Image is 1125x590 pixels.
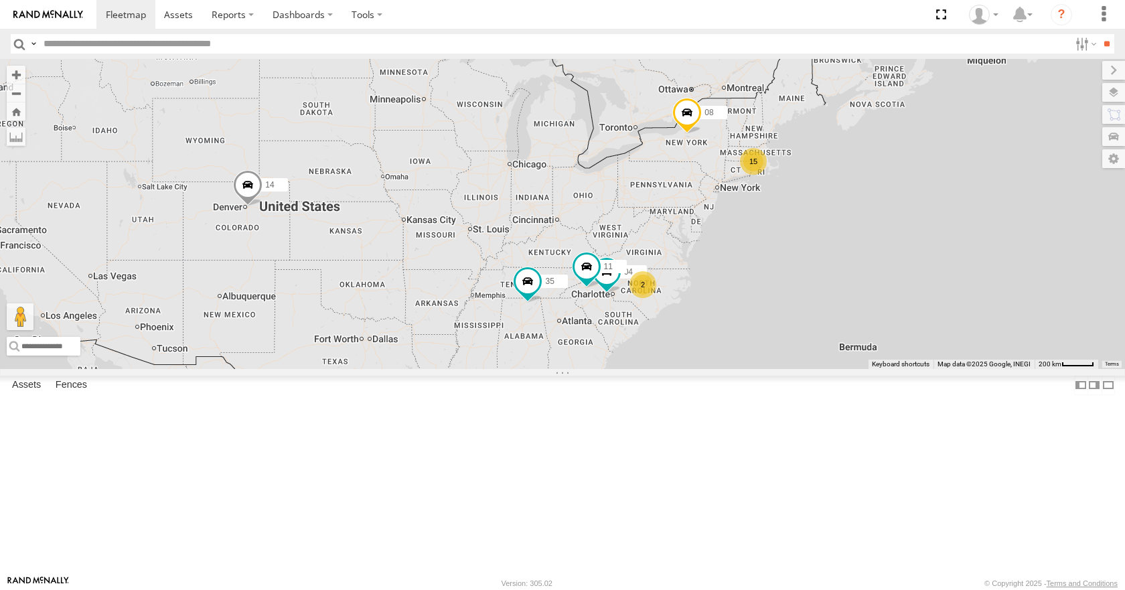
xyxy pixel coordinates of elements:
[1039,360,1061,368] span: 200 km
[7,303,33,330] button: Drag Pegman onto the map to open Street View
[937,360,1031,368] span: Map data ©2025 Google, INEGI
[872,360,929,369] button: Keyboard shortcuts
[1074,376,1087,395] label: Dock Summary Table to the Left
[1070,34,1099,54] label: Search Filter Options
[1102,149,1125,168] label: Map Settings
[704,108,713,117] span: 08
[502,579,552,587] div: Version: 305.02
[1105,361,1119,366] a: Terms
[265,181,274,190] span: 14
[964,5,1003,25] div: Aaron Kuchrawy
[545,277,554,287] span: 35
[1102,376,1115,395] label: Hide Summary Table
[7,84,25,102] button: Zoom out
[1087,376,1101,395] label: Dock Summary Table to the Right
[624,267,633,277] span: 04
[984,579,1118,587] div: © Copyright 2025 -
[7,127,25,146] label: Measure
[604,263,613,272] span: 11
[1047,579,1118,587] a: Terms and Conditions
[740,148,767,175] div: 15
[5,376,48,395] label: Assets
[13,10,83,19] img: rand-logo.svg
[629,271,656,298] div: 2
[7,102,25,121] button: Zoom Home
[49,376,94,395] label: Fences
[7,66,25,84] button: Zoom in
[7,577,69,590] a: Visit our Website
[1051,4,1072,25] i: ?
[28,34,39,54] label: Search Query
[1035,360,1098,369] button: Map Scale: 200 km per 45 pixels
